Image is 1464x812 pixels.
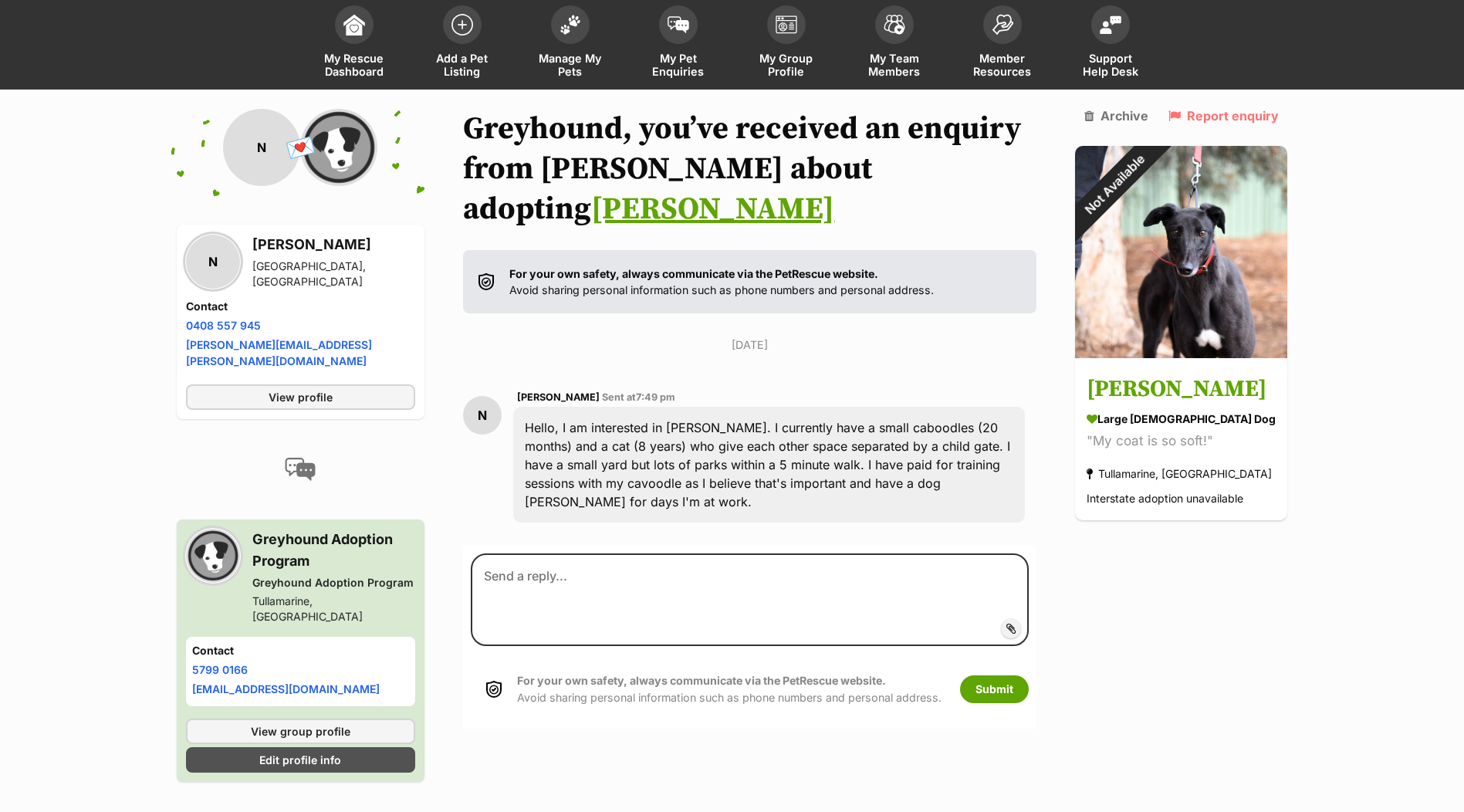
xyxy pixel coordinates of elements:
div: large [DEMOGRAPHIC_DATA] Dog [1087,411,1276,428]
a: [PERSON_NAME] large [DEMOGRAPHIC_DATA] Dog "My coat is so soft!" Tullamarine, [GEOGRAPHIC_DATA] I... [1075,361,1287,521]
img: team-members-icon-5396bd8760b3fe7c0b43da4ab00e1e3bb1a5d9ba89233759b79545d2d3fc5d0d.svg [884,15,905,35]
span: 7:49 pm [636,391,675,403]
h3: Greyhound Adoption Program [252,529,416,572]
img: Greyhound Adoption Program profile pic [186,529,240,583]
div: Hello, I am interested in [PERSON_NAME]. I currently have a small caboodles (20 months) and a cat... [513,407,1025,523]
div: N [463,396,502,435]
div: Tullamarine, [GEOGRAPHIC_DATA] [252,594,416,624]
span: View profile [269,389,333,405]
p: Avoid sharing personal information such as phone numbers and personal address. [509,266,934,299]
a: [EMAIL_ADDRESS][DOMAIN_NAME] [192,682,380,695]
span: My Group Profile [752,52,821,78]
a: 5799 0166 [192,663,248,676]
img: group-profile-icon-3fa3cf56718a62981997c0bc7e787c4b2cf8bcc04b72c1350f741eb67cf2f40e.svg [776,15,797,34]
img: pet-enquiries-icon-7e3ad2cf08bfb03b45e93fb7055b45f3efa6380592205ae92323e6603595dc1f.svg [668,16,689,33]
a: Archive [1084,109,1148,123]
a: [PERSON_NAME] [591,190,834,228]
button: Submit [960,675,1029,703]
strong: For your own safety, always communicate via the PetRescue website. [509,267,878,280]
div: N [223,109,300,186]
a: Not Available [1075,346,1287,361]
strong: For your own safety, always communicate via the PetRescue website. [517,674,886,687]
div: Greyhound Adoption Program [252,575,416,590]
div: "My coat is so soft!" [1087,431,1276,452]
h3: [PERSON_NAME] [252,234,416,255]
span: Manage My Pets [536,52,605,78]
span: Support Help Desk [1076,52,1145,78]
img: help-desk-icon-fdf02630f3aa405de69fd3d07c3f3aa587a6932b1a1747fa1d2bba05be0121f9.svg [1100,15,1121,34]
a: [PERSON_NAME][EMAIL_ADDRESS][PERSON_NAME][DOMAIN_NAME] [186,338,372,367]
img: Luna [1075,146,1287,358]
a: Edit profile info [186,747,416,773]
p: Avoid sharing personal information such as phone numbers and personal address. [517,672,942,705]
a: View profile [186,384,416,410]
div: N [186,235,240,289]
h4: Contact [192,643,410,658]
img: Greyhound Adoption Program profile pic [300,109,377,186]
img: dashboard-icon-eb2f2d2d3e046f16d808141f083e7271f6b2e854fb5c12c21221c1fb7104beca.svg [343,14,365,36]
div: Not Available [1050,120,1178,249]
img: conversation-icon-4a6f8262b818ee0b60e3300018af0b2d0b884aa5de6e9bcb8d3d4eeb1a70a7c4.svg [285,458,316,481]
div: Tullamarine, [GEOGRAPHIC_DATA] [1087,464,1272,485]
span: Add a Pet Listing [428,52,497,78]
img: add-pet-listing-icon-0afa8454b4691262ce3f59096e99ab1cd57d4a30225e0717b998d2c9b9846f56.svg [451,14,473,36]
img: manage-my-pets-icon-02211641906a0b7f246fdf0571729dbe1e7629f14944591b6c1af311fb30b64b.svg [560,15,581,35]
h1: Greyhound, you’ve received an enquiry from [PERSON_NAME] about adopting [463,109,1036,229]
span: My Pet Enquiries [644,52,713,78]
span: Member Resources [968,52,1037,78]
p: [DATE] [463,337,1036,353]
span: My Team Members [860,52,929,78]
span: My Rescue Dashboard [320,52,389,78]
span: View group profile [251,723,350,739]
span: Sent at [602,391,675,403]
div: [GEOGRAPHIC_DATA], [GEOGRAPHIC_DATA] [252,259,416,289]
img: member-resources-icon-8e73f808a243e03378d46382f2149f9095a855e16c252ad45f914b54edf8863c.svg [992,14,1013,35]
a: 0408 557 945 [186,319,261,332]
span: [PERSON_NAME] [517,391,600,403]
span: Edit profile info [259,752,341,768]
span: Interstate adoption unavailable [1087,492,1243,506]
a: Report enquiry [1168,109,1279,123]
a: View group profile [186,719,416,744]
h3: [PERSON_NAME] [1087,373,1276,408]
span: 💌 [283,131,318,164]
h4: Contact [186,299,416,314]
